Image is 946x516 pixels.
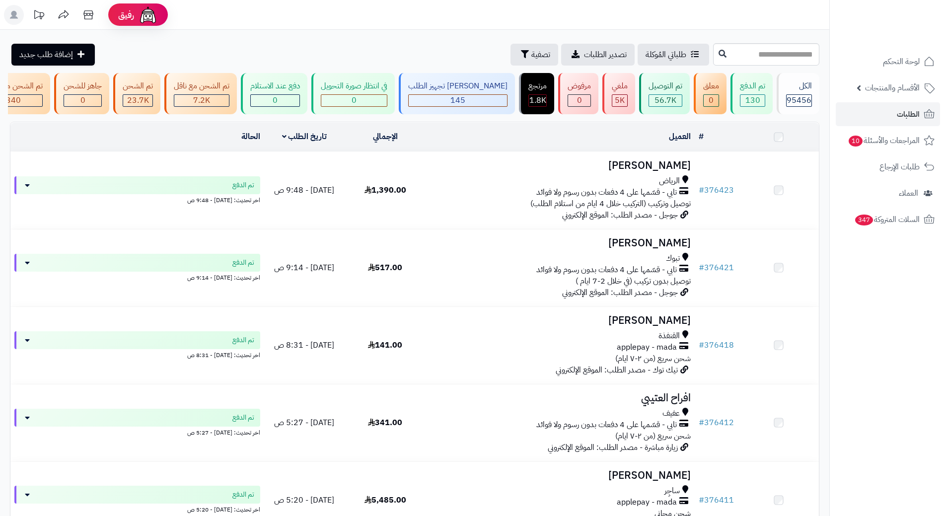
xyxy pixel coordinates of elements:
h3: [PERSON_NAME] [430,315,691,326]
span: 10 [849,136,863,147]
span: تم الدفع [232,335,254,345]
div: 130 [740,95,765,106]
span: زيارة مباشرة - مصدر الطلب: الموقع الإلكتروني [548,442,678,453]
div: تم التوصيل [649,80,682,92]
div: 0 [321,95,387,106]
span: تبوك [666,253,680,264]
a: دفع عند الاستلام 0 [239,73,309,114]
span: الطلبات [897,107,920,121]
span: السلات المتروكة [854,213,920,226]
span: شحن سريع (من ٢-٧ ايام) [615,353,691,365]
span: تم الدفع [232,490,254,500]
div: اخر تحديث: [DATE] - 9:48 ص [14,194,260,205]
span: طلباتي المُوكلة [646,49,686,61]
a: معلق 0 [692,73,728,114]
a: تاريخ الطلب [282,131,327,143]
a: تصدير الطلبات [561,44,635,66]
span: المراجعات والأسئلة [848,134,920,147]
a: السلات المتروكة347 [836,208,940,231]
span: 1.8K [529,94,546,106]
div: اخر تحديث: [DATE] - 9:14 ص [14,272,260,282]
div: مرتجع [528,80,547,92]
span: 0 [577,94,582,106]
div: في انتظار صورة التحويل [321,80,387,92]
span: تم الدفع [232,180,254,190]
div: مرفوض [568,80,591,92]
a: المراجعات والأسئلة10 [836,129,940,152]
button: تصفية [510,44,558,66]
span: # [699,494,704,506]
div: 0 [568,95,590,106]
span: 145 [450,94,465,106]
a: مرفوض 0 [556,73,600,114]
a: جاهز للشحن 0 [52,73,111,114]
a: [PERSON_NAME] تجهيز الطلب 145 [397,73,517,114]
a: الكل95456 [775,73,821,114]
div: تم الشحن [123,80,153,92]
span: [DATE] - 5:20 ص [274,494,334,506]
div: 145 [409,95,507,106]
a: العملاء [836,181,940,205]
a: الطلبات [836,102,940,126]
span: الأقسام والمنتجات [865,81,920,95]
span: 0 [352,94,357,106]
a: طلبات الإرجاع [836,155,940,179]
span: جوجل - مصدر الطلب: الموقع الإلكتروني [562,287,678,298]
span: تابي - قسّمها على 4 دفعات بدون رسوم ولا فوائد [536,264,677,276]
a: مرتجع 1.8K [517,73,556,114]
div: تم الشحن مع ناقل [174,80,229,92]
div: 56729 [649,95,682,106]
img: ai-face.png [138,5,158,25]
img: logo-2.png [878,24,937,45]
span: 0 [709,94,714,106]
span: القنفذة [658,330,680,342]
span: تابي - قسّمها على 4 دفعات بدون رسوم ولا فوائد [536,187,677,198]
span: 5,485.00 [364,494,406,506]
a: تحديثات المنصة [26,5,51,27]
a: تم الشحن مع ناقل 7.2K [162,73,239,114]
div: دفع عند الاستلام [250,80,300,92]
div: الكل [786,80,812,92]
span: طلبات الإرجاع [879,160,920,174]
a: # [699,131,704,143]
span: 130 [745,94,760,106]
div: 4985 [612,95,627,106]
span: ساجِر [664,485,680,497]
a: إضافة طلب جديد [11,44,95,66]
a: #376421 [699,262,734,274]
span: applepay - mada [617,342,677,353]
a: #376412 [699,417,734,429]
span: 56.7K [655,94,676,106]
a: تم التوصيل 56.7K [637,73,692,114]
span: 340 [6,94,21,106]
span: شحن سريع (من ٢-٧ ايام) [615,430,691,442]
span: [DATE] - 5:27 ص [274,417,334,429]
a: #376418 [699,339,734,351]
span: 347 [855,215,873,225]
a: الحالة [241,131,260,143]
span: رفيق [118,9,134,21]
a: العميل [669,131,691,143]
span: توصيل بدون تركيب (في خلال 2-7 ايام ) [576,275,691,287]
span: 141.00 [368,339,402,351]
span: 341.00 [368,417,402,429]
span: 95456 [787,94,811,106]
span: 0 [80,94,85,106]
div: 0 [64,95,101,106]
a: في انتظار صورة التحويل 0 [309,73,397,114]
span: # [699,339,704,351]
span: applepay - mada [617,497,677,508]
span: تم الدفع [232,413,254,423]
h3: [PERSON_NAME] [430,160,691,171]
a: لوحة التحكم [836,50,940,74]
div: ملغي [612,80,628,92]
span: تصدير الطلبات [584,49,627,61]
a: تم الشحن 23.7K [111,73,162,114]
span: العملاء [899,186,918,200]
span: 1,390.00 [364,184,406,196]
a: الإجمالي [373,131,398,143]
div: اخر تحديث: [DATE] - 5:27 ص [14,427,260,437]
a: ملغي 5K [600,73,637,114]
span: # [699,417,704,429]
span: تصفية [531,49,550,61]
